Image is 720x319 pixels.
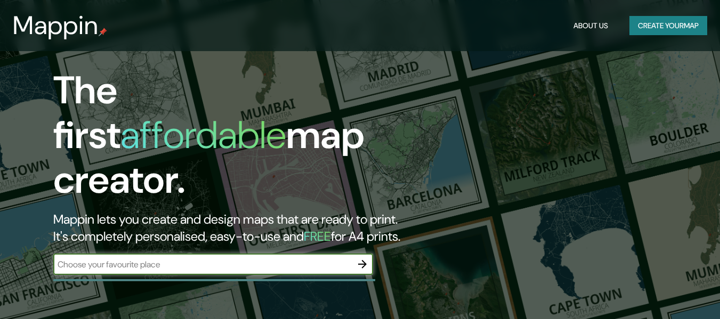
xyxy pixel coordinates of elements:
[625,277,708,307] iframe: Help widget launcher
[53,258,352,271] input: Choose your favourite place
[569,16,612,36] button: About Us
[13,11,99,40] h3: Mappin
[304,228,331,244] h5: FREE
[53,68,414,211] h1: The first map creator.
[629,16,707,36] button: Create yourmap
[53,211,414,245] h2: Mappin lets you create and design maps that are ready to print. It's completely personalised, eas...
[99,28,107,36] img: mappin-pin
[120,110,286,160] h1: affordable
